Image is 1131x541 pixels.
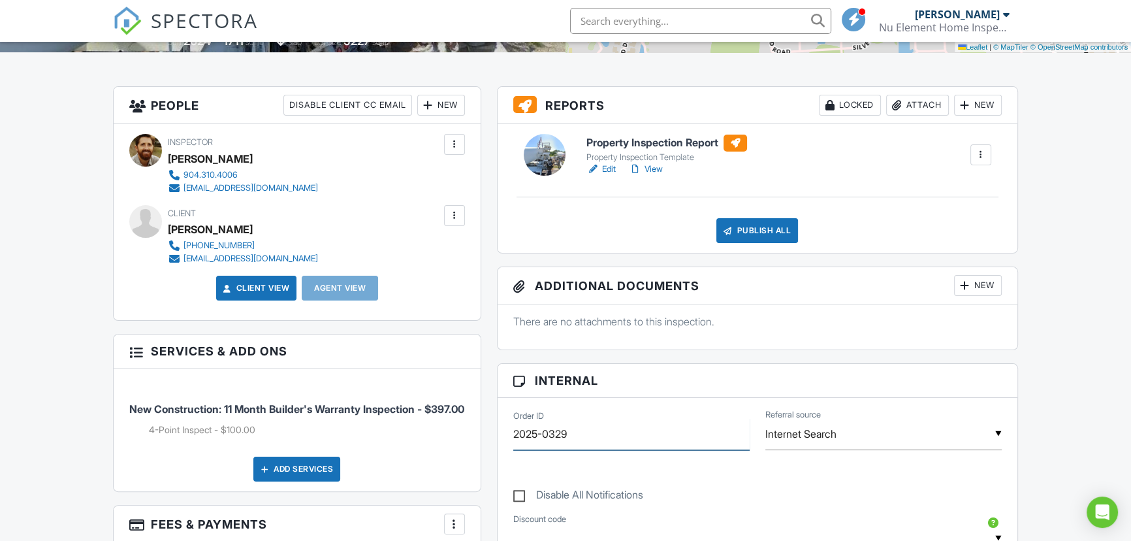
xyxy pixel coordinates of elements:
a: 904.310.4006 [168,169,318,182]
h3: Services & Add ons [114,335,480,369]
a: Edit [586,163,616,176]
span: sq.ft. [372,37,389,47]
span: Inspector [168,137,213,147]
h3: Additional Documents [498,267,1017,304]
li: Add on: 4-Point Inspect [149,423,464,436]
div: Locked [819,95,881,116]
h6: Property Inspection Report [586,135,747,152]
div: [PERSON_NAME] [168,149,253,169]
div: Disable Client CC Email [283,95,412,116]
div: Property Inspection Template [586,152,747,163]
a: SPECTORA [113,18,258,45]
span: Lot Size [314,37,342,47]
div: [EMAIL_ADDRESS][DOMAIN_NAME] [183,183,318,193]
div: Publish All [716,218,798,243]
div: [PERSON_NAME] [915,8,1000,21]
div: [EMAIL_ADDRESS][DOMAIN_NAME] [183,254,318,264]
h3: People [114,87,480,124]
a: Property Inspection Report Property Inspection Template [586,135,747,163]
div: [PHONE_NUMBER] [183,240,255,251]
div: 904.310.4006 [183,170,238,180]
a: View [629,163,663,176]
div: Nu Element Home Inspection, LLC [879,21,1010,34]
div: [PERSON_NAME] [168,220,253,239]
span: New Construction: 11 Month Builder's Warranty Inspection - $397.00 [129,402,464,416]
div: New [954,95,1002,116]
a: Leaflet [958,43,987,51]
h3: Reports [498,87,1017,124]
div: Open Intercom Messenger [1087,497,1118,528]
div: Attach [886,95,949,116]
a: [PHONE_NUMBER] [168,239,318,252]
img: The Best Home Inspection Software - Spectora [113,7,142,35]
label: Order ID [513,410,544,422]
label: Discount code [513,514,566,525]
a: © OpenStreetMap contributors [1030,43,1128,51]
li: Service: New Construction: 11 Month Builder's Warranty Inspection [129,378,464,446]
a: © MapTiler [993,43,1028,51]
div: Add Services [253,457,340,482]
label: Disable All Notifications [513,489,643,505]
p: There are no attachments to this inspection. [513,314,1002,329]
div: New [417,95,465,116]
input: Search everything... [570,8,831,34]
div: 5227 [343,34,370,48]
h3: Internal [498,364,1017,398]
span: slab [287,37,302,47]
span: SPECTORA [151,7,258,34]
span: Client [168,208,196,218]
div: New [954,275,1002,296]
a: [EMAIL_ADDRESS][DOMAIN_NAME] [168,252,318,265]
label: Referral source [765,409,821,421]
a: [EMAIL_ADDRESS][DOMAIN_NAME] [168,182,318,195]
a: Client View [221,282,290,295]
span: | [989,43,991,51]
